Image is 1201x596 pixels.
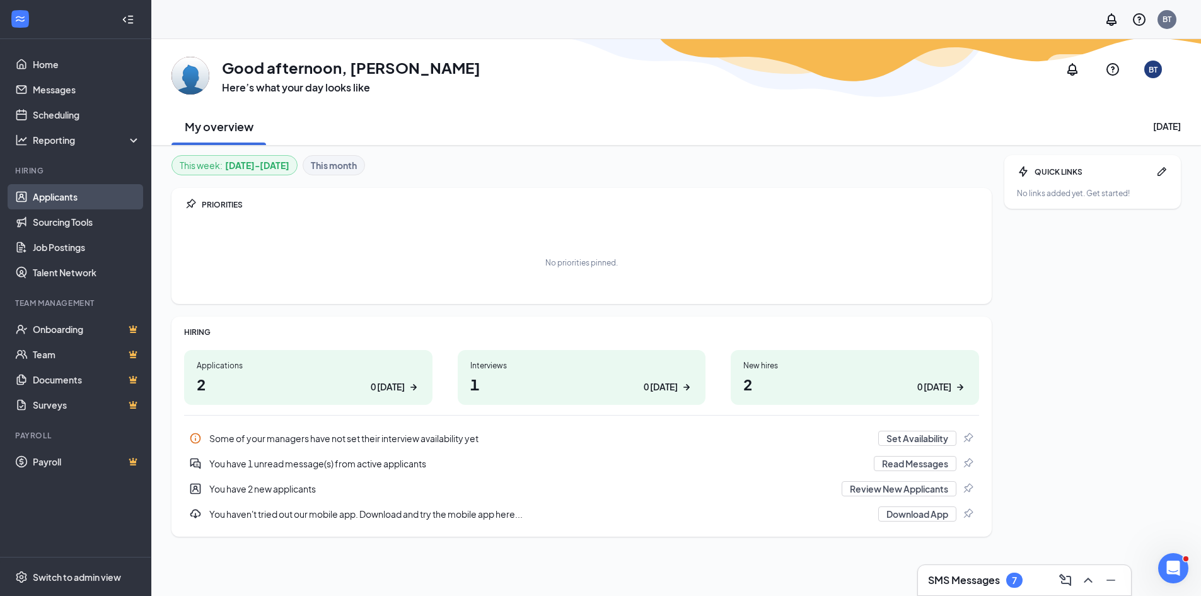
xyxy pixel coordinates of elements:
[225,158,289,172] b: [DATE] - [DATE]
[184,451,979,476] a: DoubleChatActiveYou have 1 unread message(s) from active applicantsRead MessagesPin
[917,380,951,394] div: 0 [DATE]
[209,457,866,470] div: You have 1 unread message(s) from active applicants
[184,476,979,501] a: UserEntityYou have 2 new applicantsReview New ApplicantsPin
[1081,573,1096,588] svg: ChevronUp
[731,350,979,405] a: New hires20 [DATE]ArrowRight
[33,184,141,209] a: Applicants
[184,198,197,211] svg: Pin
[33,342,141,367] a: TeamCrown
[184,426,979,451] div: Some of your managers have not set their interview availability yet
[1149,64,1157,75] div: BT
[189,457,202,470] svg: DoubleChatActive
[184,350,432,405] a: Applications20 [DATE]ArrowRight
[961,432,974,445] svg: Pin
[470,373,693,395] h1: 1
[874,456,956,471] button: Read Messages
[954,381,966,394] svg: ArrowRight
[33,317,141,342] a: OnboardingCrown
[180,158,289,172] div: This week :
[1055,570,1076,590] button: ComposeMessage
[222,57,480,78] h1: Good afternoon, [PERSON_NAME]
[1158,553,1188,583] iframe: Intercom live chat
[311,158,357,172] b: This month
[1058,573,1073,588] svg: ComposeMessage
[1132,12,1147,27] svg: QuestionInfo
[33,134,141,146] div: Reporting
[184,501,979,527] a: DownloadYou haven't tried out our mobile app. Download and try the mobile app here...Download AppPin
[33,77,141,102] a: Messages
[1103,573,1118,588] svg: Minimize
[33,209,141,235] a: Sourcing Tools
[202,199,979,210] div: PRIORITIES
[743,360,966,371] div: New hires
[644,380,678,394] div: 0 [DATE]
[1153,120,1181,132] div: [DATE]
[1035,167,1151,177] div: QUICK LINKS
[15,134,28,146] svg: Analysis
[15,298,138,308] div: Team Management
[1163,14,1171,25] div: BT
[928,573,1000,587] h3: SMS Messages
[1017,165,1030,178] svg: Bolt
[209,508,871,520] div: You haven't tried out our mobile app. Download and try the mobile app here...
[184,327,979,337] div: HIRING
[197,360,420,371] div: Applications
[961,508,974,520] svg: Pin
[197,373,420,395] h1: 2
[185,119,253,134] h2: My overview
[961,457,974,470] svg: Pin
[184,426,979,451] a: InfoSome of your managers have not set their interview availability yetSet AvailabilityPin
[184,501,979,527] div: You haven't tried out our mobile app. Download and try the mobile app here...
[122,13,134,26] svg: Collapse
[458,350,706,405] a: Interviews10 [DATE]ArrowRight
[371,380,405,394] div: 0 [DATE]
[1105,62,1120,77] svg: QuestionInfo
[680,381,693,394] svg: ArrowRight
[33,235,141,260] a: Job Postings
[209,482,834,495] div: You have 2 new applicants
[184,451,979,476] div: You have 1 unread message(s) from active applicants
[545,257,618,268] div: No priorities pinned.
[470,360,693,371] div: Interviews
[33,392,141,418] a: SurveysCrown
[189,482,202,495] svg: UserEntity
[33,449,141,474] a: PayrollCrown
[189,508,202,520] svg: Download
[15,430,138,441] div: Payroll
[33,260,141,285] a: Talent Network
[184,476,979,501] div: You have 2 new applicants
[33,571,121,583] div: Switch to admin view
[33,367,141,392] a: DocumentsCrown
[1078,570,1098,590] button: ChevronUp
[189,432,202,445] svg: Info
[1104,12,1119,27] svg: Notifications
[209,432,871,445] div: Some of your managers have not set their interview availability yet
[842,481,956,496] button: Review New Applicants
[1065,62,1080,77] svg: Notifications
[33,102,141,127] a: Scheduling
[1012,575,1017,586] div: 7
[14,13,26,25] svg: WorkstreamLogo
[15,165,138,176] div: Hiring
[878,431,956,446] button: Set Availability
[171,57,209,95] img: Ben Truitt
[222,81,480,95] h3: Here’s what your day looks like
[743,373,966,395] h1: 2
[1101,570,1121,590] button: Minimize
[878,506,956,522] button: Download App
[1156,165,1168,178] svg: Pen
[15,571,28,583] svg: Settings
[33,52,141,77] a: Home
[1017,188,1168,199] div: No links added yet. Get started!
[407,381,420,394] svg: ArrowRight
[961,482,974,495] svg: Pin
